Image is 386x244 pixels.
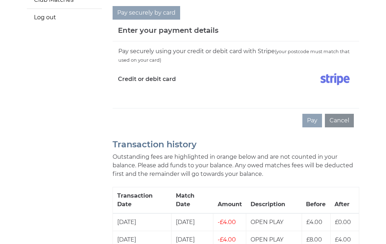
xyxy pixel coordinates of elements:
[246,187,302,213] th: Description
[335,219,351,225] span: £0.00
[118,49,350,63] small: (your postcode must match that used on your card)
[306,236,322,243] span: £8.00
[246,213,302,231] td: OPEN PLAY
[27,9,102,26] a: Log out
[335,236,351,243] span: £4.00
[118,47,354,65] div: Pay securely using your credit or debit card with Stripe
[113,153,359,178] p: Outstanding fees are highlighted in orange below and are not counted in your balance. Please add ...
[306,219,322,225] span: £4.00
[118,25,218,36] h5: Enter your payment details
[113,213,172,231] td: [DATE]
[213,187,246,213] th: Amount
[113,140,359,149] h2: Transaction history
[302,114,322,127] button: Pay
[118,70,176,88] label: Credit or debit card
[113,187,172,213] th: Transaction Date
[218,236,236,243] span: £4.00
[218,219,236,225] span: £4.00
[113,6,180,20] button: Pay securely by card
[330,187,359,213] th: After
[325,114,354,127] button: Cancel
[172,213,213,231] td: [DATE]
[302,187,330,213] th: Before
[172,187,213,213] th: Match Date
